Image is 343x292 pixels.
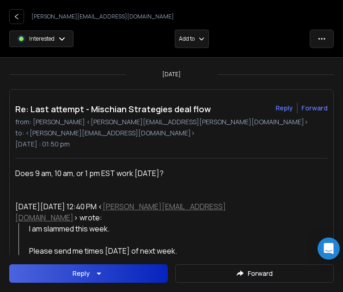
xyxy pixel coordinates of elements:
[15,140,328,149] p: [DATE] : 01:50 pm
[301,103,328,113] div: Forward
[276,103,293,113] button: Reply
[15,103,211,116] h1: Re: Last attempt - Mischian Strategies deal flow
[73,269,90,278] div: Reply
[29,223,286,234] div: I am slammed this week.
[15,201,226,223] a: [PERSON_NAME][EMAIL_ADDRESS][DOMAIN_NAME]
[9,264,168,283] button: Reply
[15,201,285,223] div: [DATE][DATE] 12:40 PM < > wrote:
[15,128,328,138] p: to: <[PERSON_NAME][EMAIL_ADDRESS][DOMAIN_NAME]>
[29,35,55,43] p: Interested
[318,237,340,260] div: Open Intercom Messenger
[15,117,328,127] p: from: [PERSON_NAME] <[PERSON_NAME][EMAIL_ADDRESS][PERSON_NAME][DOMAIN_NAME]>
[9,30,73,48] button: Interested
[175,264,334,283] button: Forward
[179,35,195,43] p: Add to
[29,245,286,256] div: Please send me times [DATE] of next week.
[15,168,285,179] div: Does 9 am, 10 am, or 1 pm EST work [DATE]?
[162,71,181,78] p: [DATE]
